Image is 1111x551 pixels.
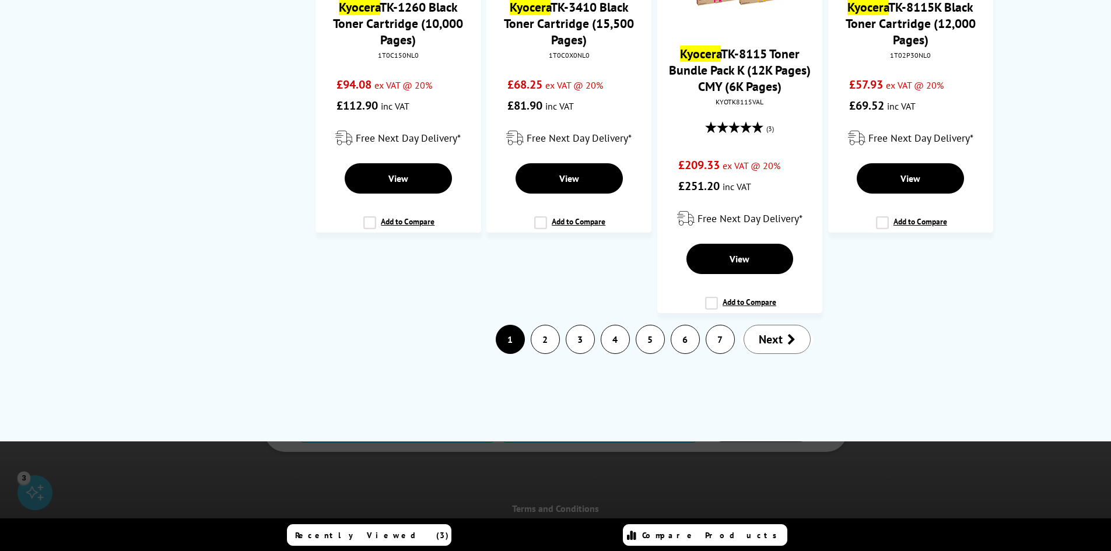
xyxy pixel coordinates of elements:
[857,163,964,194] a: View
[766,118,774,140] span: (3)
[381,100,409,112] span: inc VAT
[744,325,811,354] a: Next
[388,173,408,184] span: View
[837,51,984,59] div: 1T02P30NL0
[678,178,720,194] span: £251.20
[666,97,814,106] div: KYOTK8115VAL
[886,79,944,91] span: ex VAT @ 20%
[337,98,378,113] span: £112.90
[706,325,734,353] a: 7
[876,216,947,238] label: Add to Compare
[345,163,452,194] a: View
[534,216,605,238] label: Add to Compare
[324,51,472,59] div: 1T0C150NL0
[900,173,920,184] span: View
[566,325,594,353] a: 3
[516,163,623,194] a: View
[834,122,987,155] div: modal_delivery
[642,530,783,541] span: Compare Products
[601,325,629,353] a: 4
[507,77,542,92] span: £68.25
[337,77,371,92] span: £94.08
[545,100,574,112] span: inc VAT
[730,253,749,265] span: View
[363,216,434,238] label: Add to Compare
[374,79,432,91] span: ex VAT @ 20%
[559,173,579,184] span: View
[507,98,542,113] span: £81.90
[669,45,811,94] a: KyoceraTK-8115 Toner Bundle Pack K (12K Pages) CMY (6K Pages)
[321,122,475,155] div: modal_delivery
[849,98,884,113] span: £69.52
[868,131,973,145] span: Free Next Day Delivery*
[723,160,780,171] span: ex VAT @ 20%
[887,100,916,112] span: inc VAT
[287,524,451,546] a: Recently Viewed (3)
[623,524,787,546] a: Compare Products
[849,77,883,92] span: £57.93
[671,325,699,353] a: 6
[759,332,783,347] span: Next
[356,131,461,145] span: Free Next Day Delivery*
[636,325,664,353] a: 5
[686,244,794,274] a: View
[723,181,751,192] span: inc VAT
[678,157,720,173] span: £209.33
[495,51,643,59] div: 1T0C0X0NL0
[663,202,816,235] div: modal_delivery
[492,122,646,155] div: modal_delivery
[527,131,632,145] span: Free Next Day Delivery*
[705,297,776,319] label: Add to Compare
[295,530,449,541] span: Recently Viewed (3)
[680,45,721,62] mark: Kyocera
[545,79,603,91] span: ex VAT @ 20%
[698,212,802,225] span: Free Next Day Delivery*
[531,325,559,353] a: 2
